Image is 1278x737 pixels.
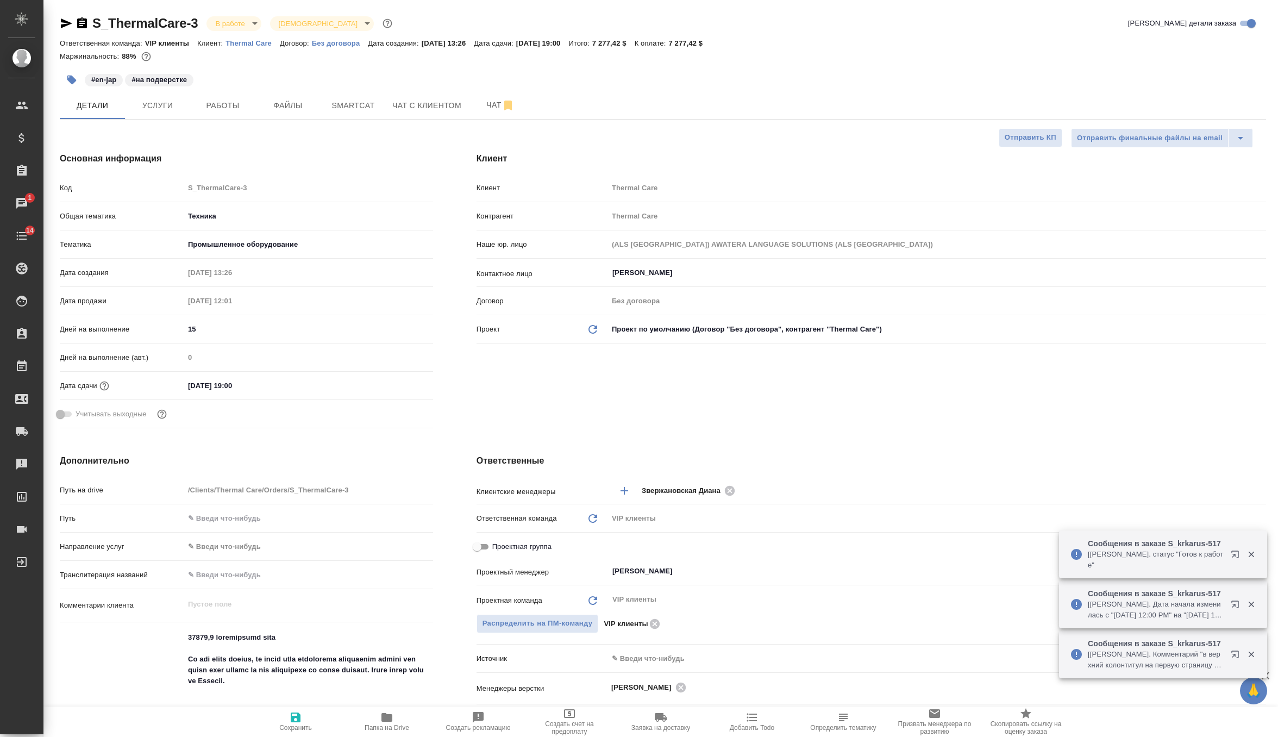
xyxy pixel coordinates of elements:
[608,649,1266,668] div: ✎ Введи что-нибудь
[60,570,184,580] p: Транслитерация названий
[642,485,727,496] span: Звержановская Диана
[810,724,876,732] span: Определить тематику
[477,268,608,279] p: Контактное лицо
[92,16,198,30] a: S_ThermalCare-3
[60,541,184,552] p: Направление услуг
[516,39,569,47] p: [DATE] 19:00
[631,724,690,732] span: Заявка на доставку
[608,293,1266,309] input: Пустое поле
[280,39,312,47] p: Договор:
[91,74,116,85] p: #en-jap
[225,38,280,47] a: Thermal Care
[60,239,184,250] p: Тематика
[197,99,249,113] span: Работы
[477,614,599,633] span: В заказе уже есть ответственный ПМ или ПМ группа
[312,38,368,47] a: Без договора
[60,485,184,496] p: Путь на drive
[60,296,184,307] p: Дата продажи
[184,180,433,196] input: Пустое поле
[730,724,774,732] span: Добавить Todo
[184,349,433,365] input: Пустое поле
[524,707,615,737] button: Создать счет на предоплату
[184,510,433,526] input: ✎ Введи что-нибудь
[477,486,608,497] p: Клиентские менеджеры
[1088,588,1224,599] p: Сообщения в заказе S_krkarus-517
[21,192,38,203] span: 1
[184,265,279,280] input: Пустое поле
[212,19,248,28] button: В работе
[139,49,153,64] button: 814.27 USD; 6740.00 RUB;
[474,98,527,112] span: Чат
[184,207,433,226] div: Техника
[477,653,608,664] p: Источник
[368,39,421,47] p: Дата создания:
[124,74,195,84] span: на подверстке
[568,39,592,47] p: Итого:
[1260,490,1262,492] button: Open
[668,39,711,47] p: 7 277,42 $
[270,16,374,31] div: В работе
[60,267,184,278] p: Дата создания
[477,513,557,524] p: Ответственная команда
[446,724,511,732] span: Создать рекламацию
[611,478,637,504] button: Добавить менеджера
[477,211,608,222] p: Контрагент
[611,680,690,694] div: [PERSON_NAME]
[312,39,368,47] p: Без договора
[477,595,542,606] p: Проектная команда
[612,653,1253,664] div: ✎ Введи что-нибудь
[76,17,89,30] button: Скопировать ссылку
[422,39,474,47] p: [DATE] 13:26
[60,68,84,92] button: Добавить тэг
[197,39,225,47] p: Клиент:
[184,482,433,498] input: Пустое поле
[392,99,461,113] span: Чат с клиентом
[1088,538,1224,549] p: Сообщения в заказе S_krkarus-517
[1240,599,1262,609] button: Закрыть
[1077,132,1223,145] span: Отправить финальные файлы на email
[60,52,122,60] p: Маржинальность:
[477,239,608,250] p: Наше юр. лицо
[1071,128,1229,148] button: Отправить финальные файлы на email
[3,222,41,249] a: 14
[1088,649,1224,671] p: [[PERSON_NAME]. Комментарий "в верхний колонтитул на первую страницу написать - Переведено с англ...
[184,538,433,556] div: ✎ Введи что-нибудь
[592,39,635,47] p: 7 277,42 $
[1071,128,1253,148] div: split button
[365,724,409,732] span: Папка на Drive
[477,567,608,578] p: Проектный менеджер
[477,683,608,694] p: Менеджеры верстки
[184,378,279,394] input: ✎ Введи что-нибудь
[145,39,197,47] p: VIP клиенты
[279,724,312,732] span: Сохранить
[1224,644,1250,670] button: Открыть в новой вкладке
[477,614,599,633] button: Распределить на ПМ-команду
[60,39,145,47] p: Ответственная команда:
[1240,549,1262,559] button: Закрыть
[477,152,1266,165] h4: Клиент
[477,324,500,335] p: Проект
[184,235,433,254] div: Промышленное оборудование
[530,720,609,735] span: Создать счет на предоплату
[84,74,124,84] span: en-jap
[604,619,648,629] p: VIP клиенты
[155,407,169,421] button: Выбери, если сб и вс нужно считать рабочими днями для выполнения заказа.
[615,707,706,737] button: Заявка на доставку
[275,19,361,28] button: [DEMOGRAPHIC_DATA]
[798,707,889,737] button: Определить тематику
[206,16,261,31] div: В работе
[1224,544,1250,570] button: Открыть в новой вкладке
[60,513,184,524] p: Путь
[184,293,279,309] input: Пустое поле
[608,509,1266,528] div: VIP клиенты
[66,99,118,113] span: Детали
[60,352,184,363] p: Дней на выполнение (авт.)
[131,99,184,113] span: Услуги
[987,720,1065,735] span: Скопировать ссылку на оценку заказа
[608,208,1266,224] input: Пустое поле
[327,99,379,113] span: Smartcat
[608,236,1266,252] input: Пустое поле
[642,484,738,497] div: Звержановская Диана
[1240,649,1262,659] button: Закрыть
[608,180,1266,196] input: Пустое поле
